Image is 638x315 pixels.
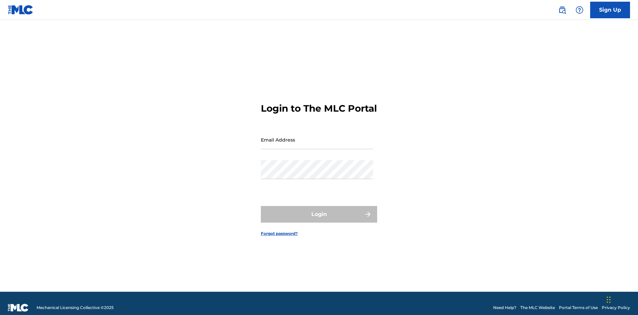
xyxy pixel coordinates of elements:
img: help [576,6,584,14]
a: Portal Terms of Use [559,305,598,311]
a: Forgot password? [261,231,298,237]
div: Drag [607,290,611,310]
iframe: Chat Widget [605,283,638,315]
img: search [558,6,566,14]
a: Need Help? [493,305,516,311]
div: Help [573,3,586,17]
a: Sign Up [590,2,630,18]
span: Mechanical Licensing Collective © 2025 [37,305,114,311]
h3: Login to The MLC Portal [261,103,377,114]
img: MLC Logo [8,5,34,15]
a: Privacy Policy [602,305,630,311]
img: logo [8,304,29,312]
a: The MLC Website [520,305,555,311]
a: Public Search [556,3,569,17]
